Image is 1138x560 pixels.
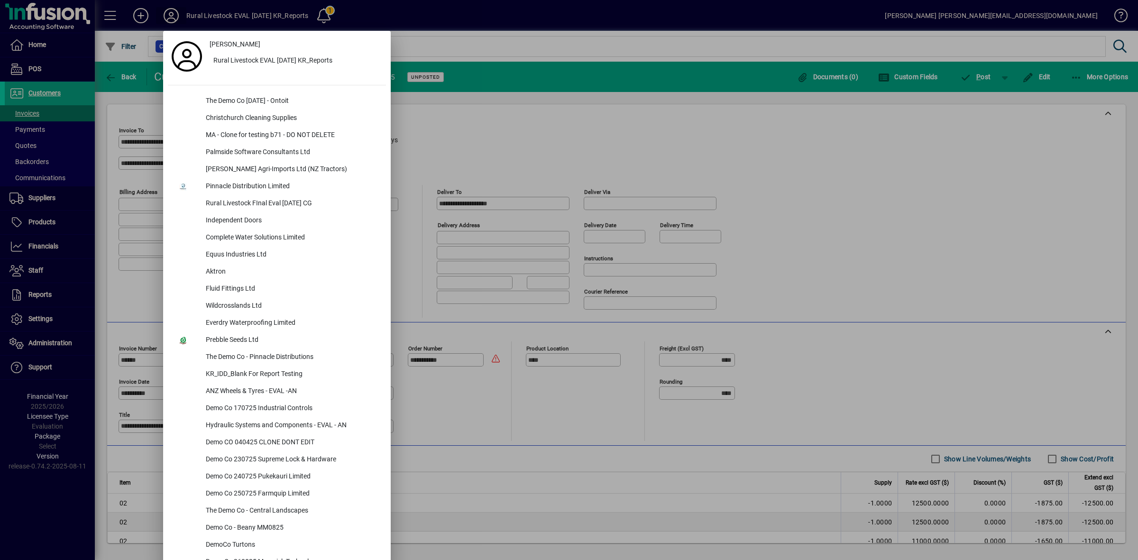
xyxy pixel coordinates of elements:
div: Complete Water Solutions Limited [198,230,386,247]
span: [PERSON_NAME] [210,39,260,49]
button: Complete Water Solutions Limited [168,230,386,247]
button: The Demo Co [DATE] - Ontoit [168,93,386,110]
div: Fluid Fittings Ltd [198,281,386,298]
a: Profile [168,48,206,65]
button: Rural Livestock FInal Eval [DATE] CG [168,195,386,212]
div: Christchurch Cleaning Supplies [198,110,386,127]
button: Demo Co 230725 Supreme Lock & Hardware [168,451,386,468]
button: Aktron [168,264,386,281]
div: Demo Co - Beany MM0825 [198,520,386,537]
div: Aktron [198,264,386,281]
div: Pinnacle Distribution Limited [198,178,386,195]
button: Fluid Fittings Ltd [168,281,386,298]
div: Rural Livestock FInal Eval [DATE] CG [198,195,386,212]
div: Wildcrosslands Ltd [198,298,386,315]
a: [PERSON_NAME] [206,36,386,53]
div: Hydraulic Systems and Components - EVAL - AN [198,417,386,434]
button: Prebble Seeds Ltd [168,332,386,349]
div: Demo Co 230725 Supreme Lock & Hardware [198,451,386,468]
div: Everdry Waterproofing Limited [198,315,386,332]
button: [PERSON_NAME] Agri-Imports Ltd (NZ Tractors) [168,161,386,178]
button: Everdry Waterproofing Limited [168,315,386,332]
button: ANZ Wheels & Tyres - EVAL -AN [168,383,386,400]
button: Independent Doors [168,212,386,230]
button: Palmside Software Consultants Ltd [168,144,386,161]
div: Demo Co 250725 Farmquip Limited [198,486,386,503]
div: Independent Doors [198,212,386,230]
div: [PERSON_NAME] Agri-Imports Ltd (NZ Tractors) [198,161,386,178]
button: The Demo Co - Pinnacle Distributions [168,349,386,366]
button: Christchurch Cleaning Supplies [168,110,386,127]
button: Pinnacle Distribution Limited [168,178,386,195]
button: Demo CO 040425 CLONE DONT EDIT [168,434,386,451]
button: Demo Co 240725 Pukekauri Limited [168,468,386,486]
div: Demo Co 170725 Industrial Controls [198,400,386,417]
div: KR_IDD_Blank For Report Testing [198,366,386,383]
div: DemoCo Turtons [198,537,386,554]
div: Equus Industries Ltd [198,247,386,264]
button: KR_IDD_Blank For Report Testing [168,366,386,383]
button: MA - Clone for testing b71 - DO NOT DELETE [168,127,386,144]
div: Palmside Software Consultants Ltd [198,144,386,161]
div: The Demo Co - Central Landscapes [198,503,386,520]
button: Rural Livestock EVAL [DATE] KR_Reports [206,53,386,70]
button: Hydraulic Systems and Components - EVAL - AN [168,417,386,434]
div: MA - Clone for testing b71 - DO NOT DELETE [198,127,386,144]
button: Demo Co 250725 Farmquip Limited [168,486,386,503]
button: DemoCo Turtons [168,537,386,554]
div: The Demo Co - Pinnacle Distributions [198,349,386,366]
button: Wildcrosslands Ltd [168,298,386,315]
div: Demo CO 040425 CLONE DONT EDIT [198,434,386,451]
button: Demo Co 170725 Industrial Controls [168,400,386,417]
div: Prebble Seeds Ltd [198,332,386,349]
button: Equus Industries Ltd [168,247,386,264]
div: ANZ Wheels & Tyres - EVAL -AN [198,383,386,400]
div: The Demo Co [DATE] - Ontoit [198,93,386,110]
div: Demo Co 240725 Pukekauri Limited [198,468,386,486]
button: The Demo Co - Central Landscapes [168,503,386,520]
button: Demo Co - Beany MM0825 [168,520,386,537]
